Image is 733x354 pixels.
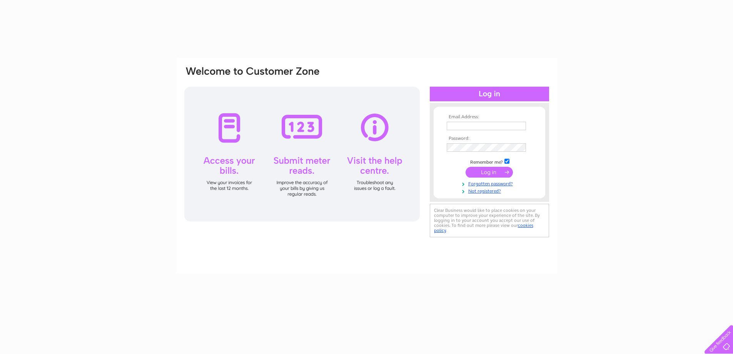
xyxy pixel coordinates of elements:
[466,167,513,178] input: Submit
[445,136,534,141] th: Password:
[447,180,534,187] a: Forgotten password?
[445,158,534,165] td: Remember me?
[445,114,534,120] th: Email Address:
[447,187,534,194] a: Not registered?
[430,204,549,237] div: Clear Business would like to place cookies on your computer to improve your experience of the sit...
[434,223,533,233] a: cookies policy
